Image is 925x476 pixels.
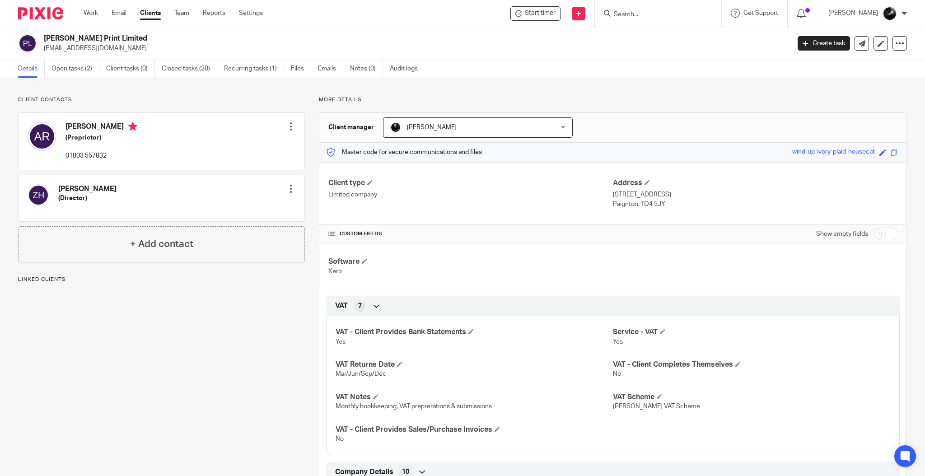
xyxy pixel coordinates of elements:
[65,133,137,142] h5: (Proprietor)
[203,9,225,18] a: Reports
[613,371,621,377] span: No
[291,60,311,78] a: Files
[613,178,897,188] h4: Address
[28,122,56,151] img: svg%3E
[84,9,98,18] a: Work
[336,371,386,377] span: Mar/Jun/Sep/Dec
[613,403,700,410] span: [PERSON_NAME] VAT Scheme
[140,9,161,18] a: Clients
[510,6,561,21] div: Partington Print Limited
[224,60,284,78] a: Recurring tasks (1)
[407,124,457,131] span: [PERSON_NAME]
[58,184,117,194] h4: [PERSON_NAME]
[328,230,613,238] h4: CUSTOM FIELDS
[18,276,305,283] p: Linked clients
[106,60,155,78] a: Client tasks (0)
[328,268,342,275] span: Xero
[239,9,263,18] a: Settings
[336,339,346,345] span: Yes
[828,9,878,18] p: [PERSON_NAME]
[318,60,343,78] a: Emails
[18,60,45,78] a: Details
[816,229,868,238] label: Show empty fields
[58,194,117,203] h5: (Director)
[162,60,217,78] a: Closed tasks (28)
[130,237,193,251] h4: + Add contact
[613,11,694,19] input: Search
[390,60,425,78] a: Audit logs
[28,184,49,206] img: svg%3E
[18,34,37,53] img: svg%3E
[613,327,890,337] h4: Service - VAT
[613,190,897,199] p: [STREET_ADDRESS]
[51,60,99,78] a: Open tasks (2)
[336,403,492,410] span: Monthly bookkeeping, VAT preprerations & submissions
[613,200,897,209] p: Paignton, TQ4 5JY
[613,392,890,402] h4: VAT Scheme
[44,44,784,53] p: [EMAIL_ADDRESS][DOMAIN_NAME]
[743,10,778,16] span: Get Support
[335,301,348,311] span: VAT
[44,34,636,43] h2: [PERSON_NAME] Print Limited
[358,302,362,311] span: 7
[18,7,63,19] img: Pixie
[798,36,850,51] a: Create task
[350,60,383,78] a: Notes (0)
[883,6,897,21] img: 1000002122.jpg
[18,96,305,103] p: Client contacts
[336,392,613,402] h4: VAT Notes
[390,122,401,133] img: Headshots%20accounting4everything_Poppy%20Jakes%20Photography-2203.jpg
[792,147,875,158] div: wind-up-ivory-plaid-housecat
[128,122,137,131] i: Primary
[336,327,613,337] h4: VAT - Client Provides Bank Statements
[613,360,890,369] h4: VAT - Client Completes Themselves
[328,190,613,199] p: Limited company
[65,151,137,160] p: 01803 557832
[525,9,556,18] span: Start timer
[174,9,189,18] a: Team
[326,148,482,157] p: Master code for secure communications and files
[65,122,137,133] h4: [PERSON_NAME]
[328,257,613,266] h4: Software
[613,339,623,345] span: Yes
[328,178,613,188] h4: Client type
[319,96,907,103] p: More details
[328,123,374,132] h3: Client manager
[336,425,613,434] h4: VAT - Client Provides Sales/Purchase Invoices
[336,436,344,442] span: No
[336,360,613,369] h4: VAT Returns Date
[112,9,126,18] a: Email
